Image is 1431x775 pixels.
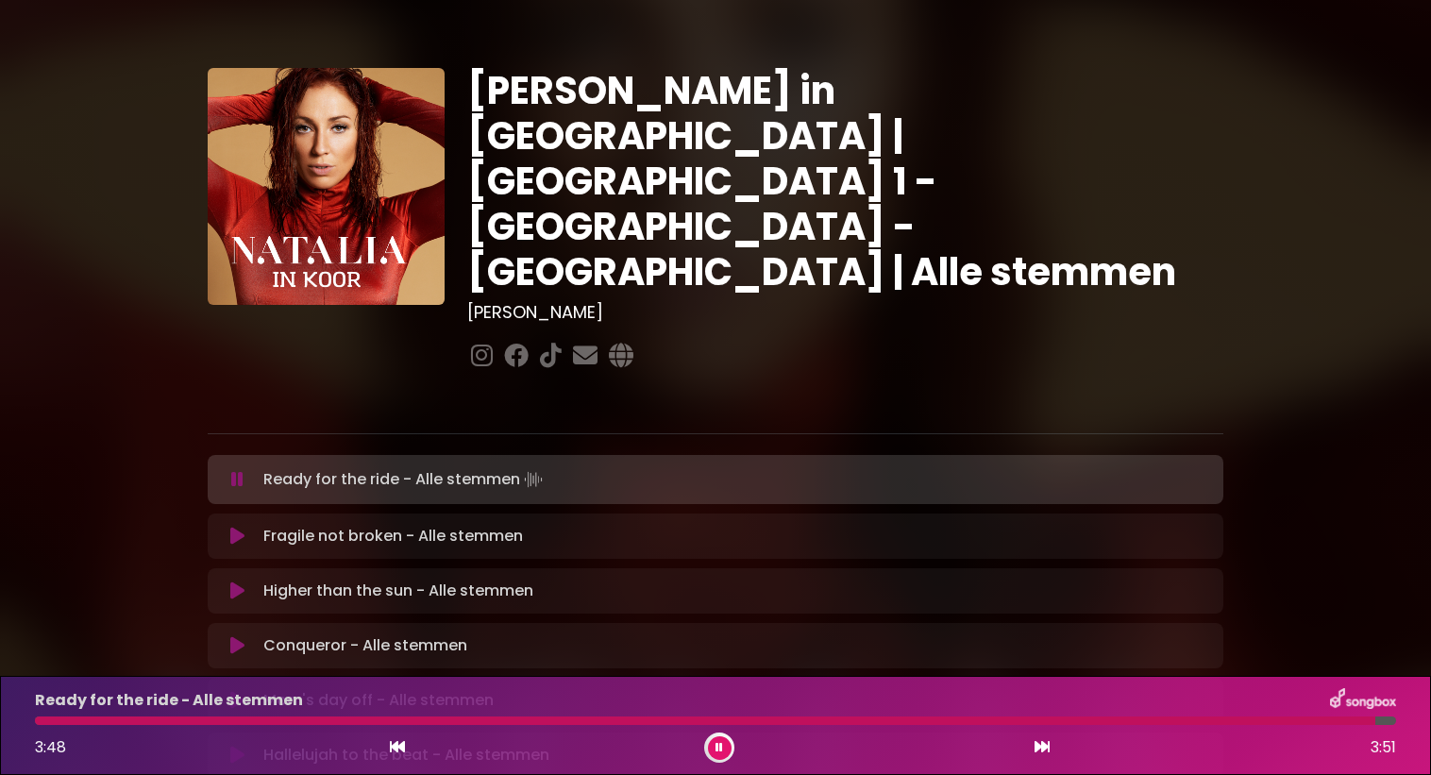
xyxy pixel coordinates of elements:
img: YTVS25JmS9CLUqXqkEhs [208,68,445,305]
span: 3:51 [1371,736,1396,759]
h1: [PERSON_NAME] in [GEOGRAPHIC_DATA] | [GEOGRAPHIC_DATA] 1 - [GEOGRAPHIC_DATA] - [GEOGRAPHIC_DATA] ... [467,68,1223,295]
p: Conqueror - Alle stemmen [263,634,467,657]
img: songbox-logo-white.png [1330,688,1396,713]
p: Fragile not broken - Alle stemmen [263,525,523,548]
h3: [PERSON_NAME] [467,302,1223,323]
p: Ready for the ride - Alle stemmen [35,689,303,712]
p: Higher than the sun - Alle stemmen [263,580,533,602]
img: waveform4.gif [520,466,547,493]
span: 3:48 [35,736,66,758]
p: Ready for the ride - Alle stemmen [263,466,547,493]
